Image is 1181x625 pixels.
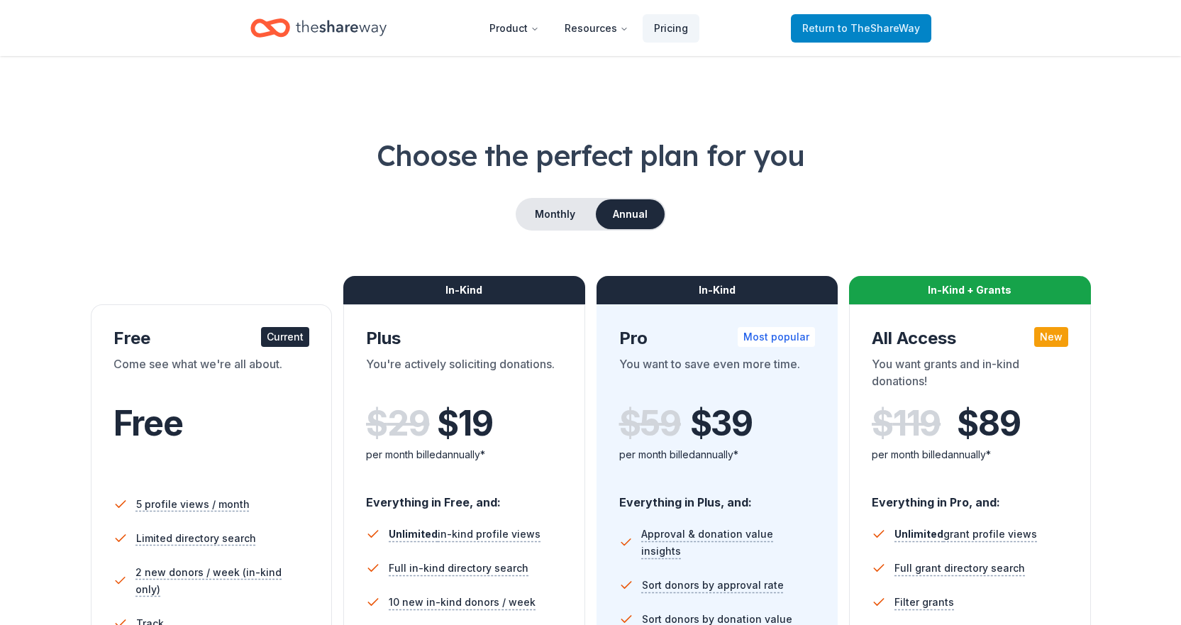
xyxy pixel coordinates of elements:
[517,199,593,229] button: Monthly
[641,526,815,560] span: Approval & donation value insights
[894,528,1037,540] span: grant profile views
[1034,327,1068,347] div: New
[261,327,309,347] div: Current
[478,14,550,43] button: Product
[113,327,310,350] div: Free
[136,530,256,547] span: Limited directory search
[389,528,540,540] span: in-kind profile views
[135,564,309,598] span: 2 new donors / week (in-kind only)
[872,355,1068,395] div: You want grants and in-kind donations!
[597,276,838,304] div: In-Kind
[738,327,815,347] div: Most popular
[872,327,1068,350] div: All Access
[596,199,665,229] button: Annual
[619,355,816,395] div: You want to save even more time.
[366,482,562,511] div: Everything in Free, and:
[619,482,816,511] div: Everything in Plus, and:
[250,11,387,45] a: Home
[366,446,562,463] div: per month billed annually*
[136,496,250,513] span: 5 profile views / month
[113,402,183,444] span: Free
[619,446,816,463] div: per month billed annually*
[690,404,753,443] span: $ 39
[343,276,585,304] div: In-Kind
[894,560,1025,577] span: Full grant directory search
[437,404,492,443] span: $ 19
[894,594,954,611] span: Filter grants
[389,560,528,577] span: Full in-kind directory search
[478,11,699,45] nav: Main
[619,327,816,350] div: Pro
[553,14,640,43] button: Resources
[802,20,920,37] span: Return
[849,276,1091,304] div: In-Kind + Grants
[872,482,1068,511] div: Everything in Pro, and:
[872,446,1068,463] div: per month billed annually*
[643,14,699,43] a: Pricing
[113,355,310,395] div: Come see what we're all about.
[389,528,438,540] span: Unlimited
[791,14,931,43] a: Returnto TheShareWay
[389,594,536,611] span: 10 new in-kind donors / week
[838,22,920,34] span: to TheShareWay
[894,528,943,540] span: Unlimited
[366,327,562,350] div: Plus
[57,135,1124,175] h1: Choose the perfect plan for you
[366,355,562,395] div: You're actively soliciting donations.
[642,577,784,594] span: Sort donors by approval rate
[957,404,1020,443] span: $ 89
